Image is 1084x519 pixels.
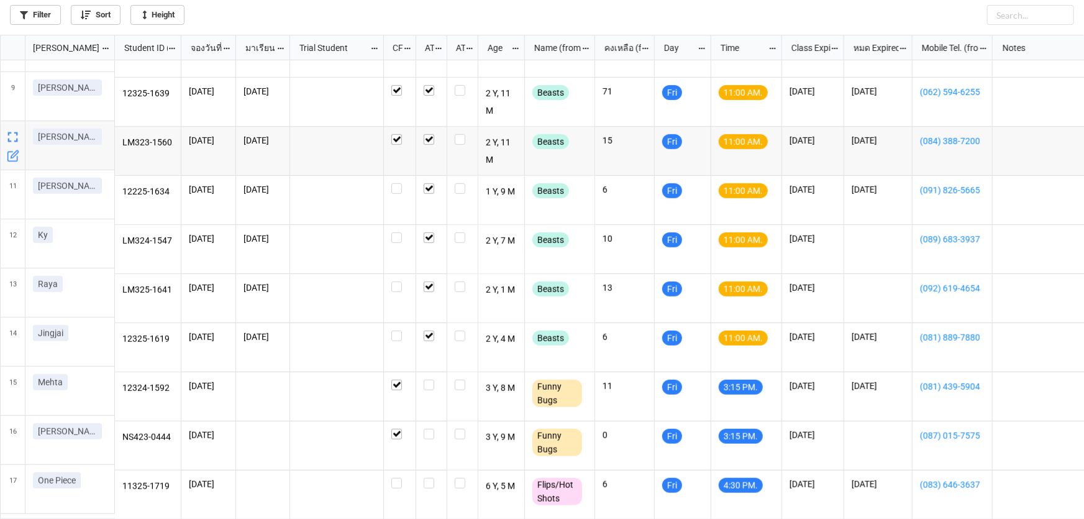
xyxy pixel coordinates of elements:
div: Fri [662,478,682,493]
div: 3:15 PM. [719,380,763,395]
div: Beasts [532,183,569,198]
div: 11:00 AM. [719,331,768,346]
a: (083) 646-3637 [920,478,985,492]
div: Name (from Class) [527,41,581,55]
div: หมด Expired date (from [PERSON_NAME] Name) [846,41,899,55]
p: [DATE] [790,282,836,294]
p: [PERSON_NAME] [38,131,97,143]
div: Fri [662,282,682,296]
p: 6 [603,183,647,196]
a: (081) 439-5904 [920,380,985,393]
p: 10 [603,232,647,245]
a: Height [130,5,184,25]
div: จองวันที่ [183,41,223,55]
p: 0 [603,429,647,441]
p: 2 Y, 11 M [486,134,517,168]
div: Funny Bugs [532,380,582,407]
p: [DATE] [189,183,228,196]
a: Filter [10,5,61,25]
p: 1 Y, 9 M [486,183,517,201]
div: Fri [662,331,682,346]
p: [PERSON_NAME] [38,425,97,438]
span: 17 [9,465,17,513]
p: [DATE] [790,232,836,245]
p: [DATE] [189,282,228,294]
p: [DATE] [189,331,228,343]
p: 11325-1719 [122,478,174,495]
a: (091) 826-5665 [920,183,985,197]
div: Fri [662,85,682,100]
p: LM325-1641 [122,282,174,299]
div: Fri [662,183,682,198]
div: ATK [449,41,466,55]
span: 11 [9,170,17,219]
a: Sort [71,5,121,25]
div: Fri [662,429,682,444]
span: 14 [9,318,17,366]
a: (081) 889-7880 [920,331,985,344]
div: Beasts [532,282,569,296]
div: 3:15 PM. [719,429,763,444]
p: 15 [603,134,647,147]
p: 6 [603,331,647,343]
div: Mobile Tel. (from Nick Name) [914,41,979,55]
p: 13 [603,282,647,294]
div: Fri [662,232,682,247]
div: 11:00 AM. [719,134,768,149]
p: [DATE] [244,331,282,343]
p: LM323-1560 [122,134,174,152]
p: Raya [38,278,58,290]
p: 3 Y, 9 M [486,429,517,446]
p: 12324-1592 [122,380,174,397]
p: [DATE] [790,478,836,490]
p: [DATE] [189,478,228,490]
p: [DATE] [852,134,904,147]
a: (087) 015-7575 [920,429,985,443]
p: [DATE] [189,380,228,392]
div: คงเหลือ (from Nick Name) [597,41,641,55]
p: [DATE] [790,331,836,343]
p: Ky [38,229,48,241]
a: (084) 388-7200 [920,134,985,148]
div: Beasts [532,134,569,149]
div: Beasts [532,331,569,346]
p: [DATE] [244,232,282,245]
div: [PERSON_NAME] Name [25,41,101,55]
p: [DATE] [852,478,904,490]
div: Fri [662,134,682,149]
div: 11:00 AM. [719,85,768,100]
div: Student ID (from [PERSON_NAME] Name) [117,41,168,55]
div: Trial Student [292,41,370,55]
div: Time [713,41,768,55]
p: [DATE] [852,380,904,392]
a: (089) 683-3937 [920,232,985,246]
a: (062) 594-6255 [920,85,985,99]
div: 4:30 PM. [719,478,763,493]
div: Beasts [532,85,569,100]
div: CF [385,41,403,55]
p: 3 Y, 8 M [486,380,517,397]
p: [PERSON_NAME] [38,81,97,94]
p: [DATE] [790,85,836,98]
p: 6 Y, 5 M [486,478,517,495]
div: Funny Bugs [532,429,582,456]
p: 71 [603,85,647,98]
p: Jingjai [38,327,63,339]
p: 6 [603,478,647,490]
p: 12225-1634 [122,183,174,201]
p: [DATE] [852,331,904,343]
p: 11 [603,380,647,392]
div: 11:00 AM. [719,232,768,247]
p: [DATE] [790,183,836,196]
p: [PERSON_NAME] [38,180,97,192]
p: [DATE] [244,85,282,98]
p: 12325-1619 [122,331,174,348]
div: Day [657,41,698,55]
span: 16 [9,416,17,464]
p: 12325-1639 [122,85,174,103]
div: Age [480,41,512,55]
p: [DATE] [244,183,282,196]
div: Class Expiration [784,41,831,55]
input: Search... [987,5,1074,25]
span: 15 [9,367,17,415]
